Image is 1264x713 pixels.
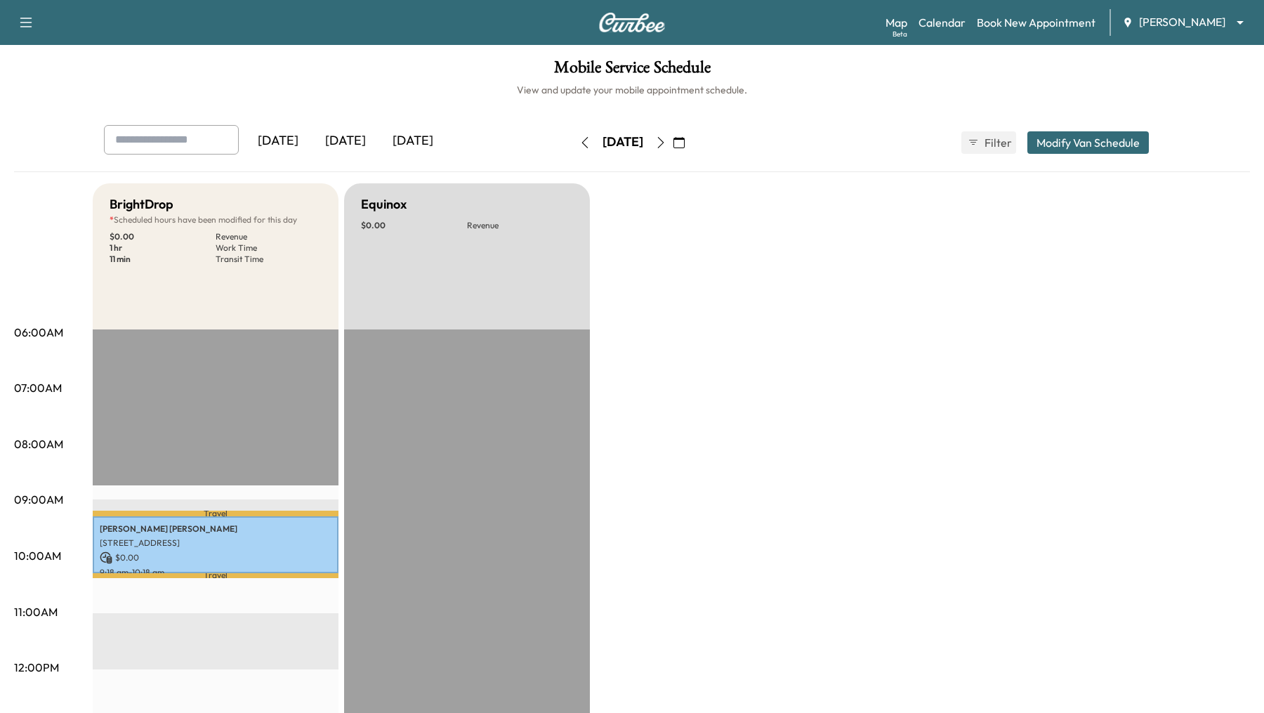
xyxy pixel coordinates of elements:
[100,551,331,564] p: $ 0.00
[598,13,666,32] img: Curbee Logo
[919,14,966,31] a: Calendar
[93,511,338,516] p: Travel
[100,537,331,549] p: [STREET_ADDRESS]
[14,83,1250,97] h6: View and update your mobile appointment schedule.
[361,195,407,214] h5: Equinox
[379,125,447,157] div: [DATE]
[110,242,216,254] p: 1 hr
[14,379,62,396] p: 07:00AM
[467,220,573,231] p: Revenue
[244,125,312,157] div: [DATE]
[603,133,643,151] div: [DATE]
[14,603,58,620] p: 11:00AM
[14,436,63,452] p: 08:00AM
[14,547,61,564] p: 10:00AM
[886,14,907,31] a: MapBeta
[100,567,331,578] p: 9:18 am - 10:18 am
[312,125,379,157] div: [DATE]
[1027,131,1149,154] button: Modify Van Schedule
[1139,14,1225,30] span: [PERSON_NAME]
[216,254,322,265] p: Transit Time
[14,659,59,676] p: 12:00PM
[893,29,907,39] div: Beta
[100,523,331,535] p: [PERSON_NAME] [PERSON_NAME]
[110,231,216,242] p: $ 0.00
[14,59,1250,83] h1: Mobile Service Schedule
[985,134,1010,151] span: Filter
[361,220,467,231] p: $ 0.00
[110,195,173,214] h5: BrightDrop
[14,324,63,341] p: 06:00AM
[93,573,338,578] p: Travel
[110,214,322,225] p: Scheduled hours have been modified for this day
[216,231,322,242] p: Revenue
[977,14,1095,31] a: Book New Appointment
[961,131,1016,154] button: Filter
[110,254,216,265] p: 11 min
[14,491,63,508] p: 09:00AM
[216,242,322,254] p: Work Time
